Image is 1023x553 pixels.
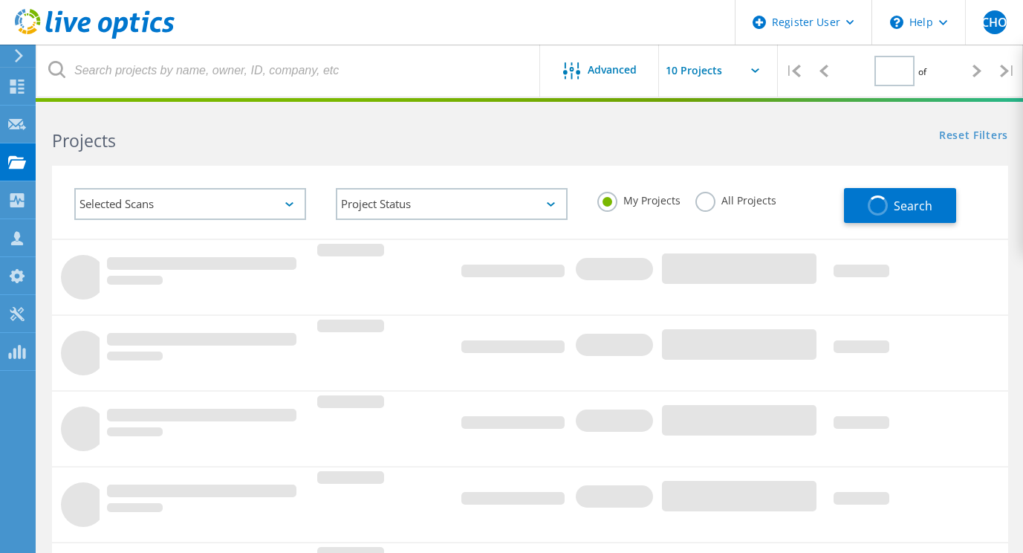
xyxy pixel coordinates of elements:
span: Advanced [588,65,637,75]
span: Search [894,198,932,214]
a: Live Optics Dashboard [15,31,175,42]
div: Project Status [336,188,568,220]
div: | [993,45,1023,97]
div: Selected Scans [74,188,306,220]
label: All Projects [695,192,776,206]
input: Search projects by name, owner, ID, company, etc [37,45,541,97]
span: of [918,65,926,78]
label: My Projects [597,192,681,206]
button: Search [844,188,956,223]
b: Projects [52,129,116,152]
a: Reset Filters [939,130,1008,143]
div: | [778,45,808,97]
svg: \n [890,16,903,29]
span: CHO [981,16,1007,28]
